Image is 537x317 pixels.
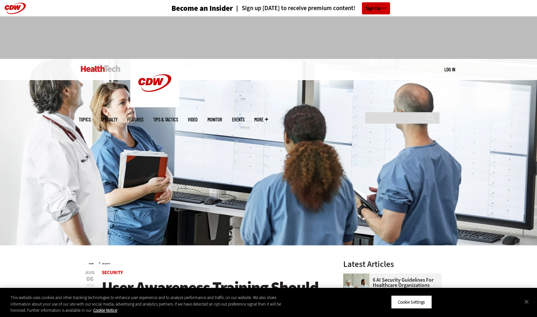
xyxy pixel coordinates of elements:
[147,5,233,12] a: Become an Insider
[127,117,143,122] a: Features
[171,5,233,12] h3: Become an Insider
[343,277,438,288] a: 6 AI Security Guidelines for Healthcare Organizations
[362,2,390,14] a: Sign Up
[93,308,117,313] a: More information about your privacy
[188,117,198,122] a: Video
[10,294,295,314] div: This website uses cookies and other tracking technologies to enhance user experience and to analy...
[343,260,441,268] h3: Latest Articles
[81,65,120,72] img: Home
[102,269,123,276] a: Security
[519,294,534,309] button: Close
[130,59,179,107] img: Home
[130,102,179,109] a: CDW
[232,117,244,122] a: Events
[85,276,95,282] span: 06
[89,260,326,265] div: »
[102,262,110,265] a: Security
[86,283,94,288] span: 2025
[153,117,178,122] a: Tips & Tactics
[343,273,373,279] a: Doctors meeting in the office
[100,117,117,122] span: Specialty
[391,295,432,309] button: Cookie Settings
[444,66,455,72] a: Log in
[233,5,355,11] a: Sign up [DATE] to receive premium content!
[207,117,222,122] a: MonITor
[254,117,268,122] span: More
[150,23,388,52] iframe: advertisement
[89,262,94,265] a: Home
[343,273,369,300] img: Doctors meeting in the office
[79,117,91,122] span: Topics
[444,66,455,73] div: User menu
[85,270,95,275] span: Aug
